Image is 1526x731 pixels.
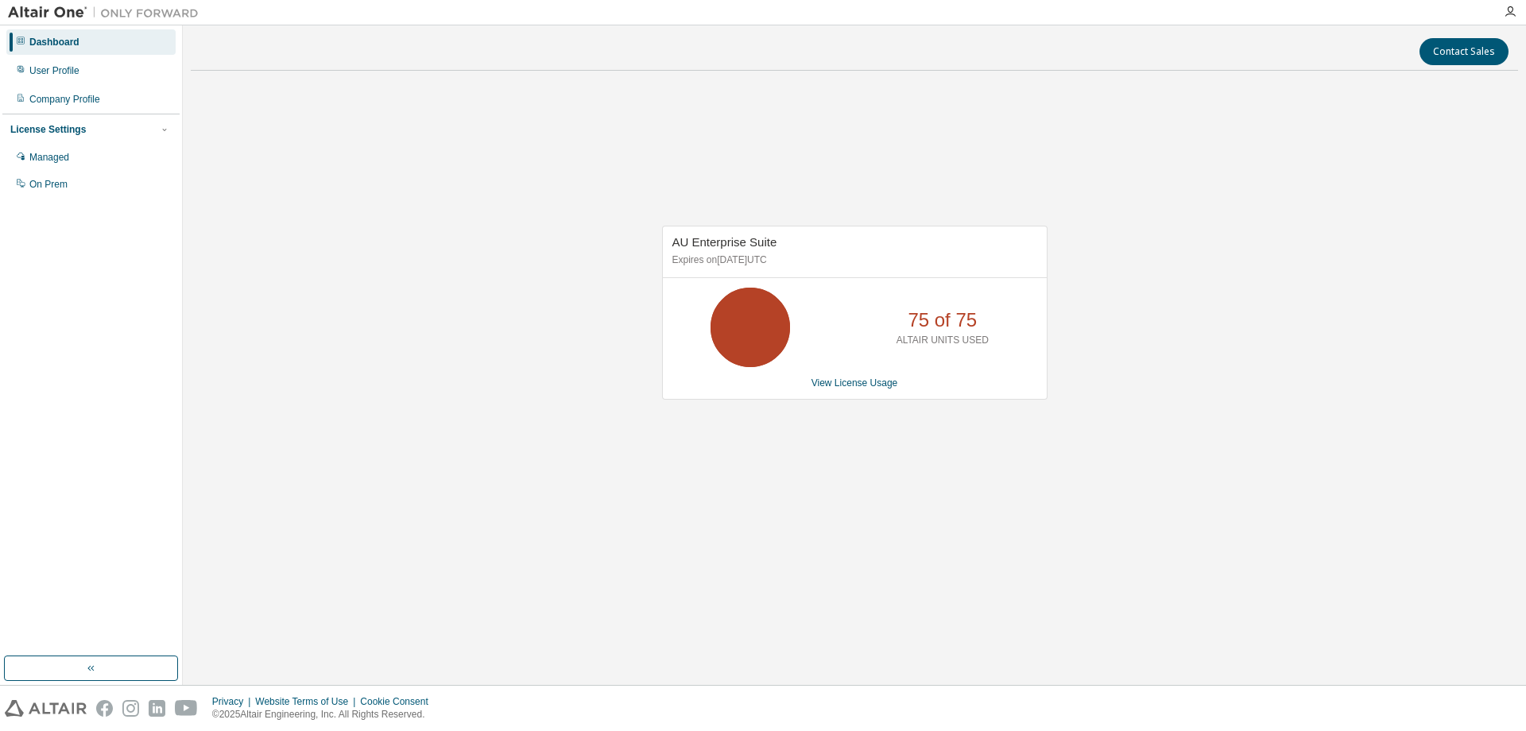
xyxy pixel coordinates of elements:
[29,64,79,77] div: User Profile
[29,36,79,48] div: Dashboard
[5,700,87,717] img: altair_logo.svg
[212,695,255,708] div: Privacy
[672,253,1033,267] p: Expires on [DATE] UTC
[29,93,100,106] div: Company Profile
[29,151,69,164] div: Managed
[212,708,438,721] p: © 2025 Altair Engineering, Inc. All Rights Reserved.
[897,334,989,347] p: ALTAIR UNITS USED
[672,235,777,249] span: AU Enterprise Suite
[29,178,68,191] div: On Prem
[8,5,207,21] img: Altair One
[360,695,437,708] div: Cookie Consent
[149,700,165,717] img: linkedin.svg
[255,695,360,708] div: Website Terms of Use
[811,377,898,389] a: View License Usage
[10,123,86,136] div: License Settings
[122,700,139,717] img: instagram.svg
[96,700,113,717] img: facebook.svg
[908,307,977,334] p: 75 of 75
[175,700,198,717] img: youtube.svg
[1419,38,1509,65] button: Contact Sales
